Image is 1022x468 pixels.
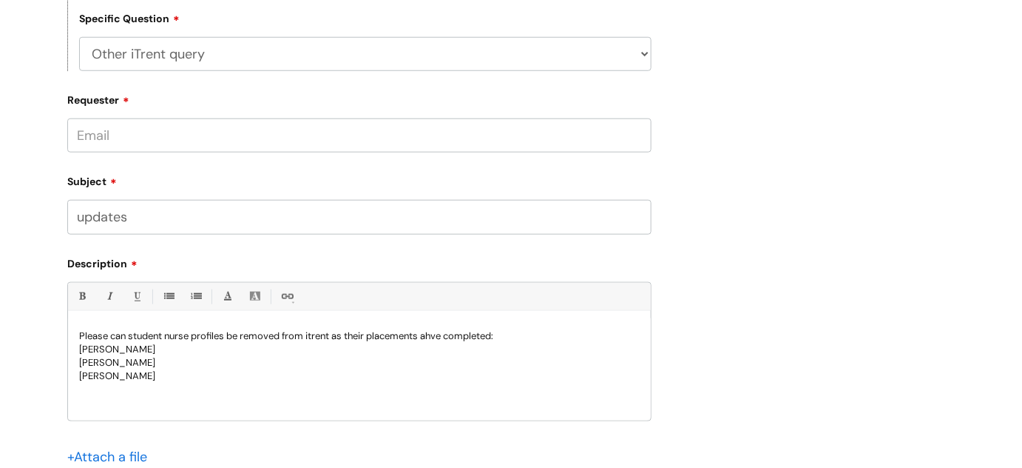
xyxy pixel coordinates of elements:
a: • Unordered List (Ctrl-Shift-7) [159,287,177,306]
p: [PERSON_NAME] [79,370,640,383]
p: Please can student nurse profiles be removed from itrent as their placements ahve completed: [79,330,640,343]
p: [PERSON_NAME] [79,356,640,370]
input: Email [67,118,652,153]
a: Back Color [246,287,264,306]
label: Description [67,253,652,270]
a: 1. Ordered List (Ctrl-Shift-8) [186,287,205,306]
a: Bold (Ctrl-B) [72,287,91,306]
label: Specific Question [79,10,180,25]
a: Link [277,287,296,306]
a: Font Color [218,287,237,306]
label: Requester [67,89,652,107]
a: Italic (Ctrl-I) [100,287,118,306]
label: Subject [67,170,652,188]
a: Underline(Ctrl-U) [127,287,146,306]
p: [PERSON_NAME] [79,343,640,356]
